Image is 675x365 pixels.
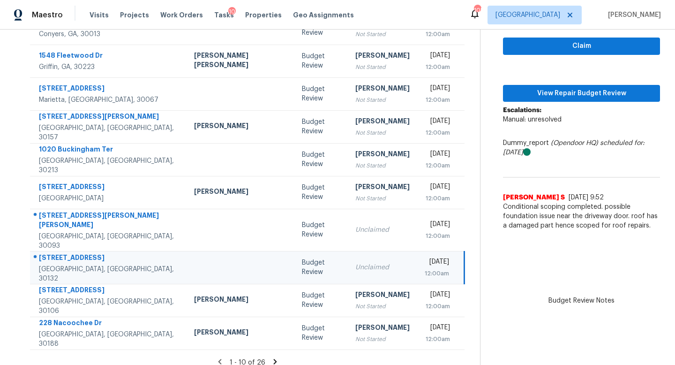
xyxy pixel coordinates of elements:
[425,95,450,105] div: 12:00am
[302,150,341,169] div: Budget Review
[503,193,565,202] span: [PERSON_NAME] S
[355,335,410,344] div: Not Started
[425,161,450,170] div: 12:00am
[39,194,179,203] div: [GEOGRAPHIC_DATA]
[425,51,450,62] div: [DATE]
[355,182,410,194] div: [PERSON_NAME]
[39,318,179,330] div: 228 Nacoochee Dr
[355,84,410,95] div: [PERSON_NAME]
[425,194,450,203] div: 12:00am
[510,88,652,99] span: View Repair Budget Review
[355,161,410,170] div: Not Started
[194,121,286,133] div: [PERSON_NAME]
[355,302,410,311] div: Not Started
[503,85,660,102] button: View Repair Budget Review
[194,295,286,306] div: [PERSON_NAME]
[302,324,341,342] div: Budget Review
[425,128,450,137] div: 12:00am
[228,7,236,16] div: 10
[425,182,450,194] div: [DATE]
[425,257,449,269] div: [DATE]
[355,30,410,39] div: Not Started
[90,10,109,20] span: Visits
[355,290,410,302] div: [PERSON_NAME]
[39,297,179,316] div: [GEOGRAPHIC_DATA], [GEOGRAPHIC_DATA], 30106
[194,187,286,198] div: [PERSON_NAME]
[355,95,410,105] div: Not Started
[39,112,179,123] div: [STREET_ADDRESS][PERSON_NAME]
[39,95,179,105] div: Marietta, [GEOGRAPHIC_DATA], 30067
[355,149,410,161] div: [PERSON_NAME]
[194,51,286,72] div: [PERSON_NAME] [PERSON_NAME]
[39,84,179,95] div: [STREET_ADDRESS]
[302,291,341,310] div: Budget Review
[425,302,450,311] div: 12:00am
[302,52,341,70] div: Budget Review
[355,128,410,137] div: Not Started
[569,194,604,201] span: [DATE] 9:52
[551,140,598,146] i: (Opendoor HQ)
[425,84,450,95] div: [DATE]
[39,123,179,142] div: [GEOGRAPHIC_DATA], [GEOGRAPHIC_DATA], 30157
[503,202,660,230] span: Conditional scoping completed. possible foundation issue near the driveway door. roof has a damag...
[214,12,234,18] span: Tasks
[425,220,450,231] div: [DATE]
[302,183,341,202] div: Budget Review
[604,10,661,20] span: [PERSON_NAME]
[39,265,179,283] div: [GEOGRAPHIC_DATA], [GEOGRAPHIC_DATA], 30132
[495,10,560,20] span: [GEOGRAPHIC_DATA]
[39,253,179,265] div: [STREET_ADDRESS]
[39,30,179,39] div: Conyers, GA, 30013
[425,290,450,302] div: [DATE]
[39,62,179,72] div: Griffin, GA, 30223
[355,116,410,128] div: [PERSON_NAME]
[355,62,410,72] div: Not Started
[425,116,450,128] div: [DATE]
[425,149,450,161] div: [DATE]
[425,62,450,72] div: 12:00am
[39,285,179,297] div: [STREET_ADDRESS]
[355,263,410,272] div: Unclaimed
[425,323,450,335] div: [DATE]
[503,138,660,157] div: Dummy_report
[474,6,480,15] div: 105
[302,84,341,103] div: Budget Review
[503,116,562,123] span: Manual: unresolved
[302,117,341,136] div: Budget Review
[293,10,354,20] span: Geo Assignments
[510,40,652,52] span: Claim
[302,221,341,239] div: Budget Review
[160,10,203,20] span: Work Orders
[32,10,63,20] span: Maestro
[39,51,179,62] div: 1548 Fleetwood Dr
[120,10,149,20] span: Projects
[355,194,410,203] div: Not Started
[503,107,541,114] b: Escalations:
[39,330,179,349] div: [GEOGRAPHIC_DATA], [GEOGRAPHIC_DATA], 30188
[194,327,286,339] div: [PERSON_NAME]
[425,231,450,241] div: 12:00am
[39,211,179,232] div: [STREET_ADDRESS][PERSON_NAME][PERSON_NAME]
[425,30,450,39] div: 12:00am
[425,335,450,344] div: 12:00am
[355,323,410,335] div: [PERSON_NAME]
[39,144,179,156] div: 1020 Buckingham Ter
[543,296,620,305] span: Budget Review Notes
[39,232,179,251] div: [GEOGRAPHIC_DATA], [GEOGRAPHIC_DATA], 30093
[355,51,410,62] div: [PERSON_NAME]
[39,182,179,194] div: [STREET_ADDRESS]
[355,225,410,235] div: Unclaimed
[245,10,282,20] span: Properties
[425,269,449,278] div: 12:00am
[39,156,179,175] div: [GEOGRAPHIC_DATA], [GEOGRAPHIC_DATA], 30213
[302,258,341,277] div: Budget Review
[503,38,660,55] button: Claim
